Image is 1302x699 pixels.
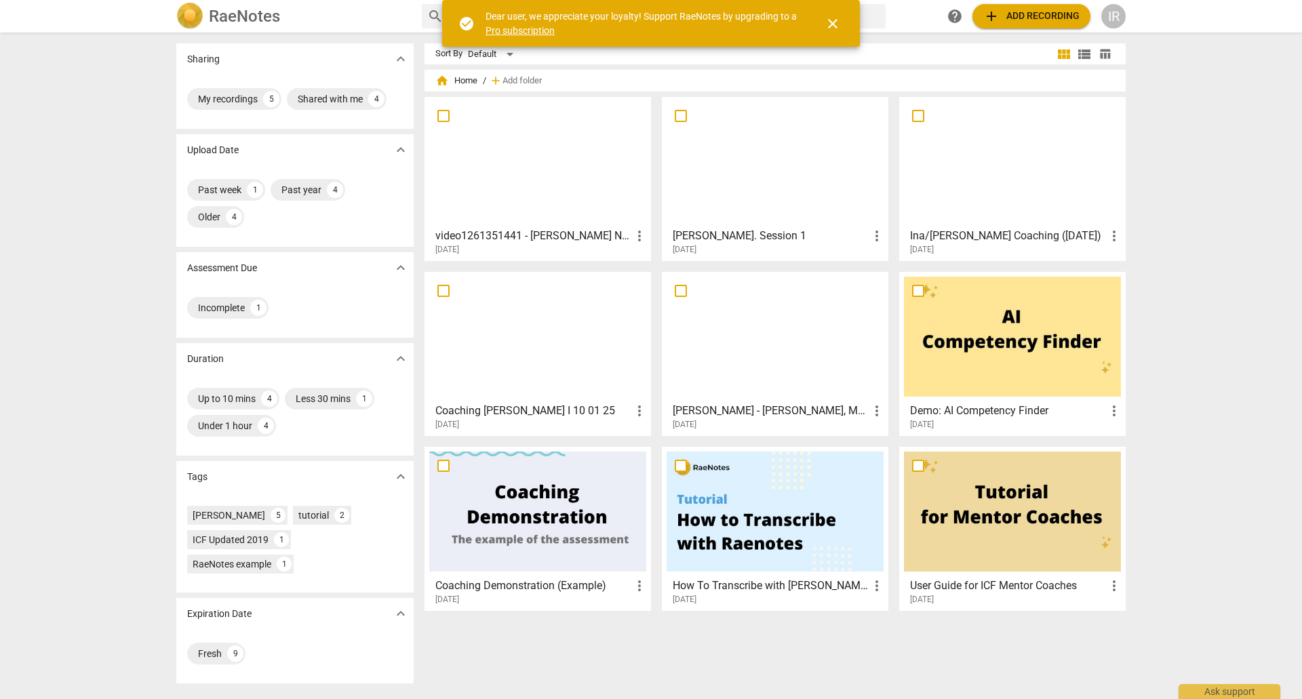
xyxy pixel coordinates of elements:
div: 4 [261,391,277,407]
div: Past week [198,183,241,197]
span: more_vert [631,228,648,244]
div: Up to 10 mins [198,392,256,405]
a: video1261351441 - [PERSON_NAME] Nr 1[DATE] [429,102,646,255]
img: Logo [176,3,203,30]
div: 1 [250,300,267,316]
span: close [825,16,841,32]
span: Add folder [502,76,542,86]
div: Older [198,210,220,224]
button: Show more [391,466,411,487]
span: more_vert [631,403,648,419]
h3: Ina/Monika T. Coaching (10.01.25) [910,228,1106,244]
div: 5 [271,508,285,523]
button: List view [1074,44,1094,64]
span: help [947,8,963,24]
span: expand_more [393,260,409,276]
h3: Coaching Demonstration (Example) [435,578,631,594]
div: RaeNotes example [193,557,271,571]
button: Upload [972,4,1090,28]
span: more_vert [1106,578,1122,594]
div: 1 [274,532,289,547]
span: expand_more [393,142,409,158]
span: more_vert [631,578,648,594]
p: Sharing [187,52,220,66]
a: [PERSON_NAME]. Session 1[DATE] [667,102,884,255]
div: 1 [247,182,263,198]
div: Dear user, we appreciate your loyalty! Support RaeNotes by upgrading to a [486,9,800,37]
div: 5 [263,91,279,107]
button: Table view [1094,44,1115,64]
p: Expiration Date [187,607,252,621]
span: view_list [1076,46,1092,62]
span: add [983,8,1000,24]
span: expand_more [393,351,409,367]
p: Tags [187,470,208,484]
div: Shared with me [298,92,363,106]
h3: User Guide for ICF Mentor Coaches [910,578,1106,594]
span: [DATE] [435,594,459,605]
button: Close [816,7,849,40]
div: 1 [356,391,372,407]
h3: Ina I Onan. Session 1 [673,228,869,244]
a: LogoRaeNotes [176,3,411,30]
div: [PERSON_NAME] [193,508,265,522]
div: 4 [226,209,242,225]
span: expand_more [393,468,409,485]
a: Pro subscription [486,25,555,36]
span: [DATE] [910,419,934,431]
h3: How To Transcribe with RaeNotes [673,578,869,594]
span: [DATE] [673,244,696,256]
span: more_vert [1106,403,1122,419]
span: / [483,76,486,86]
a: Help [943,4,967,28]
button: Show more [391,140,411,160]
span: expand_more [393,605,409,622]
h2: RaeNotes [209,7,280,26]
span: view_module [1056,46,1072,62]
div: 1 [277,557,292,572]
span: [DATE] [910,594,934,605]
span: home [435,74,449,87]
div: Default [468,43,518,65]
button: Tile view [1054,44,1074,64]
span: check_circle [458,16,475,32]
a: [PERSON_NAME] - [PERSON_NAME], Mentor Coaching Session #1[DATE] [667,277,884,430]
span: [DATE] [673,594,696,605]
span: search [427,8,443,24]
h3: Coaching Monica I 10 01 25 [435,403,631,419]
div: Ask support [1179,684,1280,699]
h3: Demo: AI Competency Finder [910,403,1106,419]
span: Add recording [983,8,1080,24]
div: Less 30 mins [296,392,351,405]
div: 2 [334,508,349,523]
p: Duration [187,352,224,366]
div: tutorial [298,508,329,522]
button: Show more [391,348,411,369]
h3: video1261351441 - Daphne Nr 1 [435,228,631,244]
div: 9 [227,645,243,662]
button: Show more [391,258,411,278]
span: expand_more [393,51,409,67]
span: more_vert [1106,228,1122,244]
div: Sort By [435,49,462,59]
span: [DATE] [910,244,934,256]
button: Show more [391,49,411,69]
div: ICF Updated 2019 [193,533,269,546]
p: Upload Date [187,143,239,157]
a: How To Transcribe with [PERSON_NAME][DATE] [667,452,884,605]
div: My recordings [198,92,258,106]
span: [DATE] [435,244,459,256]
a: Demo: AI Competency Finder[DATE] [904,277,1121,430]
div: 4 [258,418,274,434]
div: Fresh [198,647,222,660]
div: Under 1 hour [198,419,252,433]
a: User Guide for ICF Mentor Coaches[DATE] [904,452,1121,605]
h3: Ina Rabouw - Oana Rotaru, Mentor Coaching Session #1 [673,403,869,419]
button: IR [1101,4,1126,28]
span: more_vert [869,578,885,594]
span: Home [435,74,477,87]
a: Coaching Demonstration (Example)[DATE] [429,452,646,605]
span: [DATE] [673,419,696,431]
a: Coaching [PERSON_NAME] I 10 01 25[DATE] [429,277,646,430]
